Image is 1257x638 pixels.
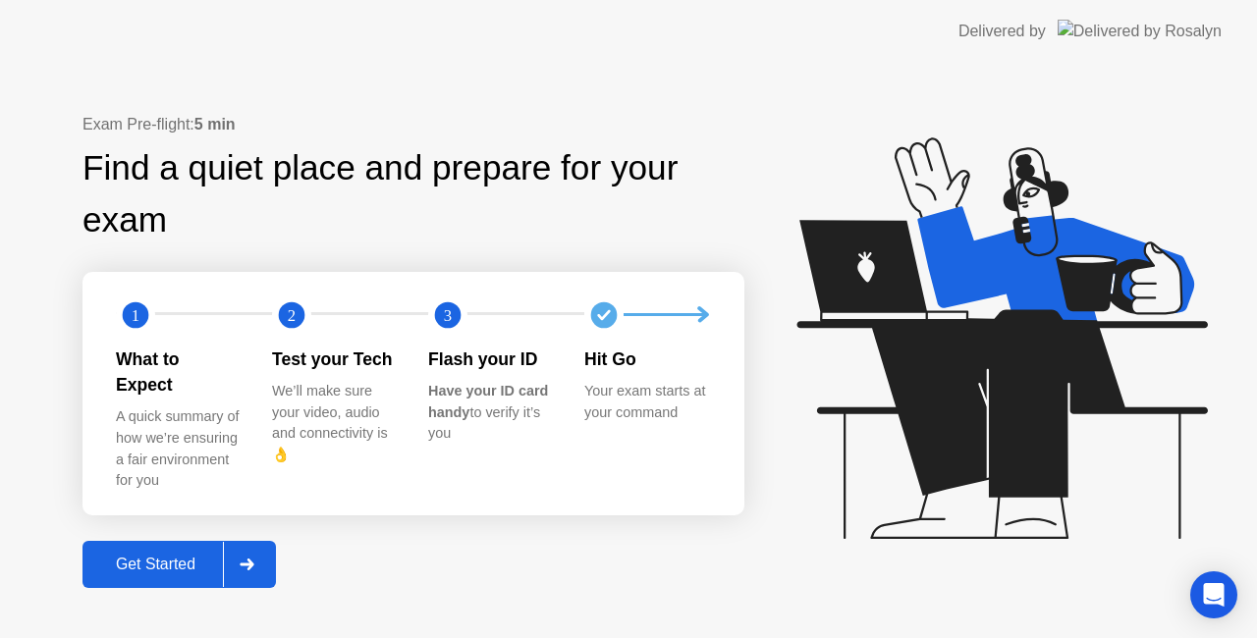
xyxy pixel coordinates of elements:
img: Delivered by Rosalyn [1058,20,1222,42]
div: Open Intercom Messenger [1190,571,1237,618]
div: Get Started [88,556,223,573]
text: 3 [444,305,452,324]
div: Exam Pre-flight: [82,113,744,136]
b: Have your ID card handy [428,383,548,420]
div: Test your Tech [272,346,397,372]
div: Flash your ID [428,346,553,372]
div: What to Expect [116,346,241,399]
text: 1 [132,305,139,324]
div: Find a quiet place and prepare for your exam [82,142,744,246]
text: 2 [288,305,296,324]
div: A quick summary of how we’re ensuring a fair environment for you [116,406,241,491]
div: to verify it’s you [428,381,553,445]
div: Hit Go [584,346,709,372]
div: Delivered by [958,20,1046,43]
div: We’ll make sure your video, audio and connectivity is 👌 [272,381,397,465]
b: 5 min [194,116,236,133]
button: Get Started [82,541,276,588]
div: Your exam starts at your command [584,381,709,423]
